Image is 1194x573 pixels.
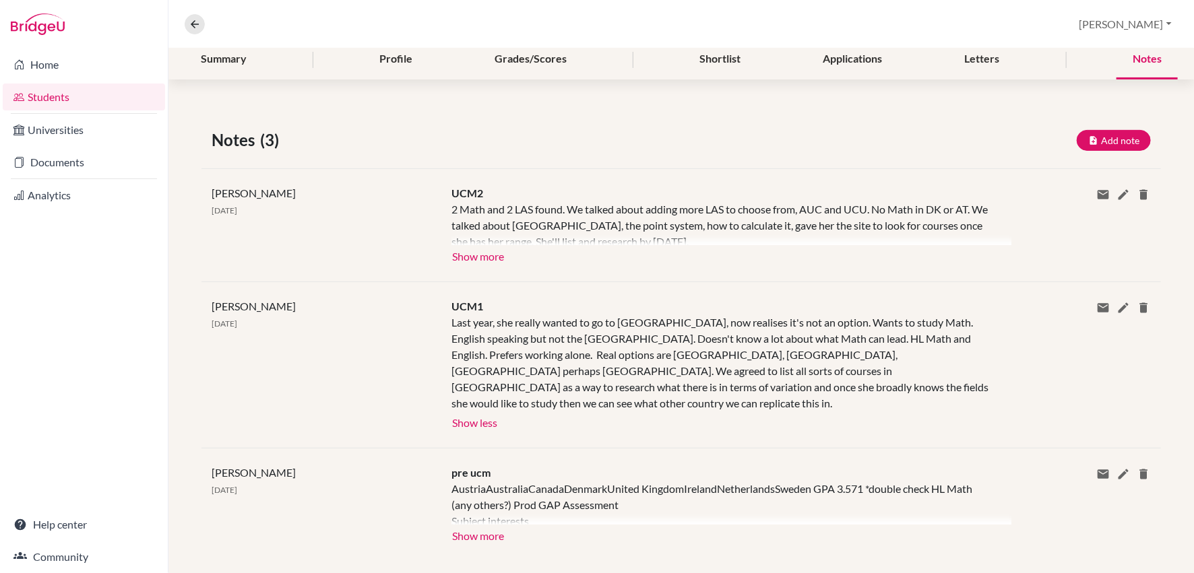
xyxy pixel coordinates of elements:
a: Home [3,51,165,78]
button: Show more [451,525,505,545]
button: Show more [451,245,505,265]
span: pre ucm [451,466,491,479]
a: Documents [3,149,165,176]
div: Letters [949,40,1016,79]
span: [PERSON_NAME] [212,466,296,479]
div: 2 Math and 2 LAS found. We talked about adding more LAS to choose from, AUC and UCU. No Math in D... [451,201,991,245]
img: Bridge-U [11,13,65,35]
div: Shortlist [684,40,757,79]
a: Help center [3,511,165,538]
a: Analytics [3,182,165,209]
span: UCM1 [451,300,483,312]
span: Notes [212,128,260,152]
button: Add note [1077,130,1151,151]
span: (3) [260,128,284,152]
div: Profile [363,40,429,79]
span: UCM2 [451,187,483,199]
button: Show less [451,411,498,432]
a: Community [3,543,165,570]
span: [DATE] [212,485,237,495]
a: Students [3,83,165,110]
div: Notes [1117,40,1178,79]
div: Applications [807,40,899,79]
div: Summary [185,40,263,79]
button: [PERSON_NAME] [1073,11,1178,37]
div: Grades/Scores [478,40,583,79]
div: Last year, she really wanted to go to [GEOGRAPHIC_DATA], now realises it's not an option. Wants t... [451,314,991,411]
span: [PERSON_NAME] [212,300,296,312]
span: [DATE] [212,318,237,329]
span: [PERSON_NAME] [212,187,296,199]
span: [DATE] [212,205,237,215]
a: Universities [3,116,165,143]
div: AustriaAustraliaCanadaDenmarkUnited KingdomIrelandNetherlandsSweden GPA 3.571 *double check HL Ma... [451,481,991,525]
